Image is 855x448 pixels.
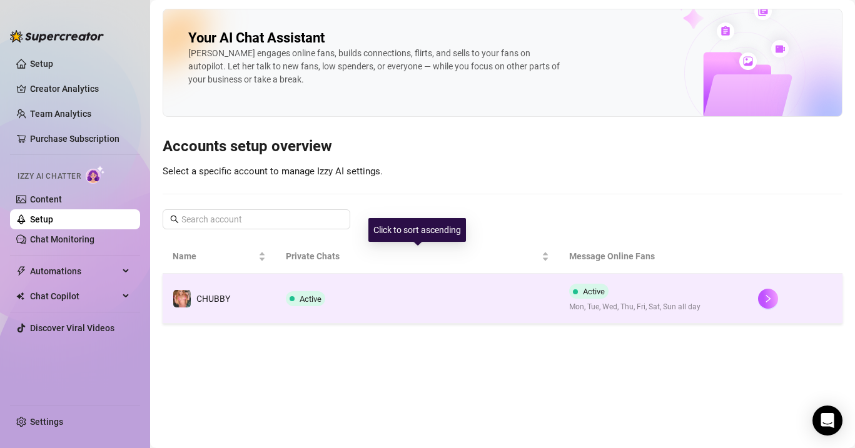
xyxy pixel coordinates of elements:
img: Chat Copilot [16,292,24,301]
th: Name [163,239,276,274]
a: Setup [30,214,53,224]
span: thunderbolt [16,266,26,276]
a: Creator Analytics [30,79,130,99]
div: Click to sort ascending [368,218,466,242]
div: Open Intercom Messenger [812,406,842,436]
img: AI Chatter [86,166,105,184]
img: logo-BBDzfeDw.svg [10,30,104,42]
span: CHUBBY [196,294,230,304]
a: Discover Viral Videos [30,323,114,333]
span: Izzy AI Chatter [18,171,81,182]
span: Chat Copilot [30,286,119,306]
span: Automations [30,261,119,281]
th: Private Chats [276,239,559,274]
div: [PERSON_NAME] engages online fans, builds connections, flirts, and sells to your fans on autopilo... [188,47,564,86]
input: Search account [181,212,333,226]
a: Settings [30,417,63,427]
img: CHUBBY [173,290,191,307]
span: Name [173,249,256,263]
span: Select a specific account to manage Izzy AI settings. [163,166,383,177]
th: Message Online Fans [559,239,748,274]
a: Setup [30,59,53,69]
a: Chat Monitoring [30,234,94,244]
span: right [764,294,772,303]
span: Mon, Tue, Wed, Thu, Fri, Sat, Sun all day [569,301,701,313]
a: Content [30,194,62,204]
span: search [170,215,179,224]
button: right [758,289,778,309]
span: Private Chats [286,249,539,263]
span: Active [583,287,605,296]
h3: Accounts setup overview [163,137,842,157]
a: Team Analytics [30,109,91,119]
span: Active [300,294,321,304]
h2: Your AI Chat Assistant [188,29,325,47]
a: Purchase Subscription [30,134,119,144]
